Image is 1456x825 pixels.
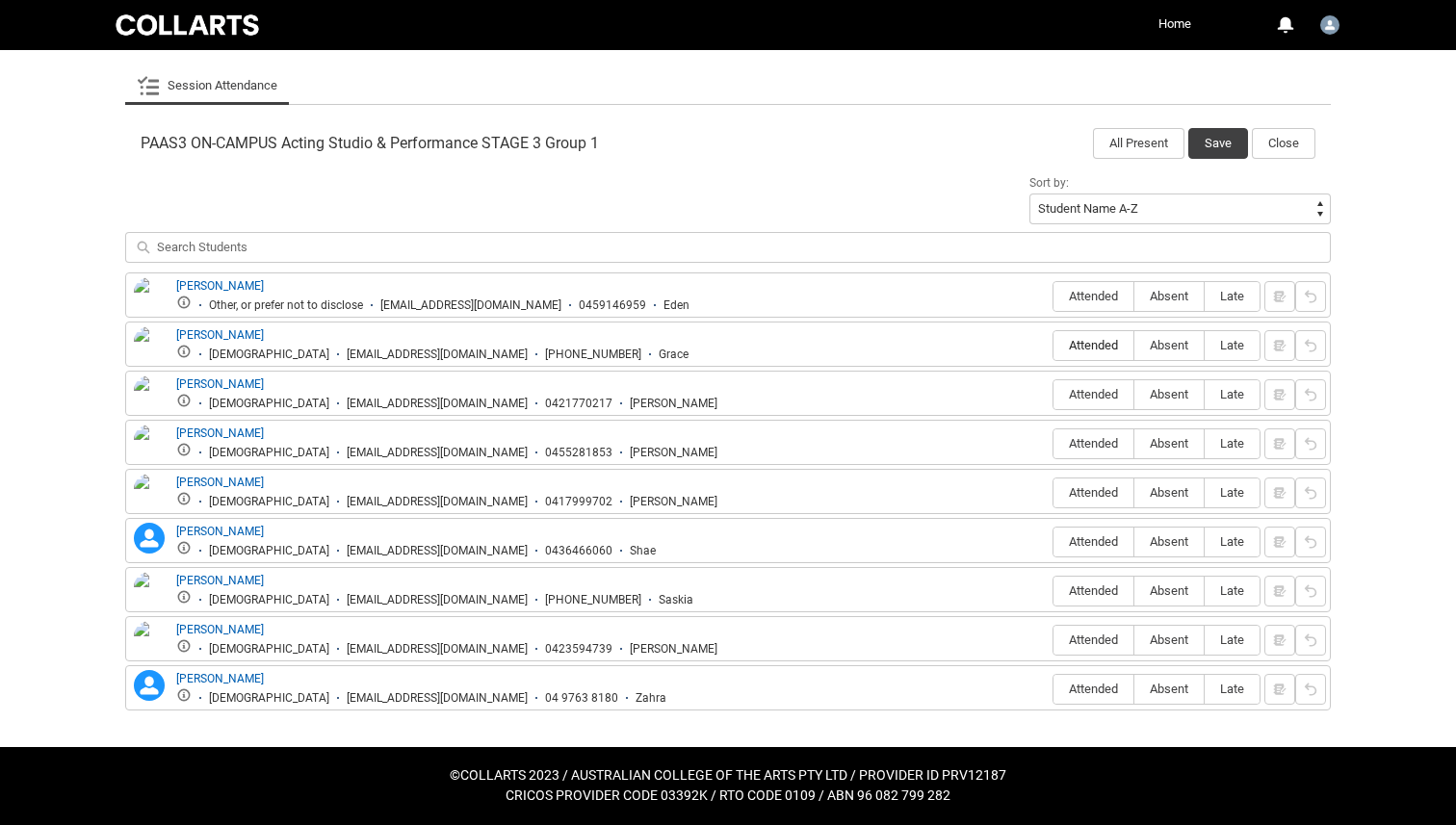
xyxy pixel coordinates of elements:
div: [EMAIL_ADDRESS][DOMAIN_NAME] [347,348,528,362]
button: Reset [1295,330,1326,361]
img: Luke Hill-Smith [134,474,165,529]
span: Attended [1053,682,1133,696]
img: Saskia Hansom [134,572,165,614]
a: [PERSON_NAME] [176,426,264,440]
span: Absent [1134,682,1204,696]
a: Session Attendance [137,66,277,105]
div: [PHONE_NUMBER] [545,593,641,607]
div: [PERSON_NAME] [630,397,717,411]
div: Grace [659,348,689,362]
div: 0436466060 [545,544,612,558]
button: Reset [1295,674,1326,705]
span: Attended [1053,534,1133,549]
img: Grace Pateman [134,326,165,369]
div: Shae [630,544,656,558]
div: 0423594739 [545,642,612,657]
div: Eden [663,298,689,313]
img: Tamara Klein [134,621,165,663]
div: [EMAIL_ADDRESS][DOMAIN_NAME] [347,593,528,607]
div: [PHONE_NUMBER] [545,348,641,362]
a: [PERSON_NAME] [176,377,264,391]
div: [PERSON_NAME] [630,446,717,460]
img: Emma.Valente [1320,15,1339,35]
div: [DEMOGRAPHIC_DATA] [209,495,329,509]
div: Zahra [636,691,666,706]
span: Absent [1134,534,1204,549]
span: Absent [1134,338,1204,352]
span: Late [1205,632,1260,647]
span: Late [1205,289,1260,303]
img: Eden Kurrajong [134,277,165,320]
div: [DEMOGRAPHIC_DATA] [209,446,329,460]
div: [PERSON_NAME] [630,495,717,509]
div: [DEMOGRAPHIC_DATA] [209,593,329,607]
span: Attended [1053,289,1133,303]
div: [PERSON_NAME] [630,642,717,657]
span: Late [1205,338,1260,352]
button: Reset [1295,281,1326,312]
img: Kaitlin Devine [134,425,165,467]
button: Reset [1295,527,1326,557]
a: [PERSON_NAME] [176,574,264,587]
div: [EMAIL_ADDRESS][DOMAIN_NAME] [347,642,528,657]
div: [DEMOGRAPHIC_DATA] [209,348,329,362]
span: Attended [1053,632,1133,647]
span: PAAS3 ON-CAMPUS Acting Studio & Performance STAGE 3 Group 1 [141,134,599,153]
span: Attended [1053,436,1133,451]
div: 04 9763 8180 [545,691,618,706]
span: Absent [1134,387,1204,401]
div: [DEMOGRAPHIC_DATA] [209,544,329,558]
lightning-icon: Ruby Mulcahy Gamble [134,523,165,554]
span: Late [1205,583,1260,598]
div: 0459146959 [579,298,646,313]
span: Attended [1053,485,1133,500]
li: Session Attendance [125,66,289,105]
a: [PERSON_NAME] [176,328,264,342]
span: Absent [1134,436,1204,451]
button: Close [1252,128,1315,159]
div: [DEMOGRAPHIC_DATA] [209,691,329,706]
span: Sort by: [1029,176,1069,190]
div: [DEMOGRAPHIC_DATA] [209,642,329,657]
div: [EMAIL_ADDRESS][DOMAIN_NAME] [347,446,528,460]
button: All Present [1093,128,1184,159]
img: Javier Lumsden [134,375,165,418]
div: 0421770217 [545,397,612,411]
div: [EMAIL_ADDRESS][DOMAIN_NAME] [380,298,561,313]
span: Late [1205,436,1260,451]
div: [EMAIL_ADDRESS][DOMAIN_NAME] [347,544,528,558]
span: Absent [1134,632,1204,647]
div: Other, or prefer not to disclose [209,298,363,313]
a: [PERSON_NAME] [176,476,264,489]
a: [PERSON_NAME] [176,525,264,538]
div: 0455281853 [545,446,612,460]
div: [EMAIL_ADDRESS][DOMAIN_NAME] [347,397,528,411]
a: [PERSON_NAME] [176,672,264,685]
div: Saskia [659,593,693,607]
button: Reset [1295,428,1326,459]
button: Reset [1295,379,1326,410]
div: [EMAIL_ADDRESS][DOMAIN_NAME] [347,691,528,706]
span: Attended [1053,583,1133,598]
button: Reset [1295,576,1326,606]
input: Search Students [125,232,1331,263]
span: Absent [1134,583,1204,598]
div: [EMAIL_ADDRESS][DOMAIN_NAME] [347,495,528,509]
div: 0417999702 [545,495,612,509]
button: Reset [1295,625,1326,656]
a: [PERSON_NAME] [176,623,264,636]
span: Attended [1053,338,1133,352]
div: [DEMOGRAPHIC_DATA] [209,397,329,411]
lightning-icon: Zahra Winther [134,670,165,701]
span: Attended [1053,387,1133,401]
button: Save [1188,128,1248,159]
span: Late [1205,387,1260,401]
button: Reset [1295,477,1326,508]
span: Late [1205,534,1260,549]
a: Home [1154,10,1196,39]
span: Absent [1134,289,1204,303]
span: Absent [1134,485,1204,500]
button: User Profile Emma.Valente [1315,8,1344,39]
span: Late [1205,485,1260,500]
a: [PERSON_NAME] [176,279,264,293]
